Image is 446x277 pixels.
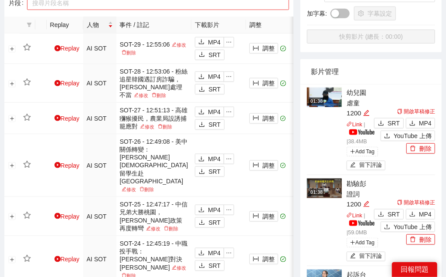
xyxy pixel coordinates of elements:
button: downloadMP4 [195,205,224,215]
a: 修改 [170,42,188,47]
span: ellipsis [224,207,234,213]
span: edit [122,187,126,192]
span: download [378,211,384,218]
button: delete刪除 [406,143,435,154]
span: SRT [388,118,400,128]
span: download [198,109,204,116]
button: 快剪影片 (總長：00:00) [307,30,435,44]
button: downloadMP4 [195,248,224,258]
span: upload [384,133,390,140]
span: check-circle [280,116,286,122]
span: SRT [388,209,400,219]
button: downloadMP4 [195,71,224,82]
span: MP4 [419,118,432,128]
span: column-width [253,162,259,169]
div: 編輯 [363,199,370,209]
a: Replay [54,45,80,52]
div: SOT-28 - 12:53:06 - 粉絲追星韓國遇訂房詐騙，[PERSON_NAME]處理不當 [120,68,188,99]
span: download [199,220,205,226]
span: delete [410,145,416,152]
span: SRT [208,120,221,129]
button: downloadSRT [374,118,404,128]
button: column-width調整 [249,160,278,171]
span: download [198,74,204,81]
button: edit留下評論 [347,161,385,170]
img: yt_logo_rgb_light.a676ea31.png [349,220,375,226]
span: play-circle [54,115,61,121]
a: Replay [54,213,80,220]
span: delete [158,124,163,129]
span: link [347,122,352,127]
th: 事件 / 註記 [116,17,192,34]
a: 刪除 [156,124,174,129]
span: delete [164,226,169,231]
a: 修改 [120,187,138,192]
span: SRT [208,84,221,94]
span: check-circle [280,163,286,169]
button: downloadSRT [374,209,404,220]
span: column-width [253,80,259,87]
span: download [198,39,204,46]
button: 展開行 [8,257,15,263]
div: 勘驗彭證詞1200 [347,179,372,209]
div: SOT-27 - 12:51:13 - 高雄獼猴擾民，農業局設誘捕籠應對 [120,106,188,130]
button: uploadYouTube 上傳 [381,131,435,141]
span: MP4 [208,205,221,215]
button: downloadMP4 [406,118,435,128]
span: download [199,169,205,176]
span: SRT [208,50,221,60]
span: star [23,255,31,263]
span: delete [122,50,126,55]
button: ellipsis [224,205,234,215]
button: column-width調整 [249,113,278,124]
button: downloadMP4 [195,37,224,47]
span: play-circle [54,80,61,86]
div: 影片管理 [311,59,431,84]
a: 開啟草稿修正 [397,199,435,206]
span: download [199,122,205,128]
button: ellipsis [224,37,234,47]
span: 加字幕 : [307,9,327,18]
span: plus [350,240,355,245]
span: delete [140,187,144,192]
button: ellipsis [224,71,234,82]
div: SOT-26 - 12:49:08 - 美中關係轉變：[PERSON_NAME][DEMOGRAPHIC_DATA]留學生赴[GEOGRAPHIC_DATA] [120,138,188,193]
div: SOT-29 - 12:55:06 [120,41,188,56]
button: downloadSRT [195,84,225,95]
a: Replay [54,162,80,169]
span: edit [140,124,145,129]
span: download [198,207,204,214]
div: 01:38 [309,98,324,105]
div: AI SOT [87,78,113,88]
img: 17bd88c5-d8f3-4fcd-9d1d-6d3aaa754c87.jpg [307,88,342,107]
div: 幼兒園虐童1200 [347,88,372,118]
span: star [23,44,31,51]
span: MP4 [208,72,221,81]
span: edit [134,93,139,98]
span: delete [152,93,157,98]
span: download [199,263,205,270]
span: download [409,211,415,218]
img: dffd8a49-f653-4136-a79d-732980dda6ae.jpg [307,179,342,198]
a: 開啟草稿修正 [397,108,435,115]
span: ellipsis [224,74,234,80]
button: downloadSRT [195,119,225,130]
span: MP4 [208,37,221,47]
a: 刪除 [162,226,180,231]
span: column-width [253,115,259,122]
th: 調整 [246,17,299,34]
span: check-circle [280,257,286,262]
button: column-width調整 [249,254,278,264]
span: edit [172,42,177,47]
span: copy [397,109,402,114]
span: 人物 [87,20,106,30]
a: Replay [54,80,80,87]
button: edit留下評論 [347,252,385,261]
span: YouTube 上傳 [394,131,432,141]
span: MP4 [208,107,221,117]
a: 刪除 [150,93,168,98]
span: SRT [208,167,221,176]
div: SOT-25 - 12:47:17 - 中信兄弟大勝桃園，[PERSON_NAME]政策再度轉彎 [120,200,188,232]
span: MP4 [208,154,221,164]
button: downloadSRT [195,217,225,228]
